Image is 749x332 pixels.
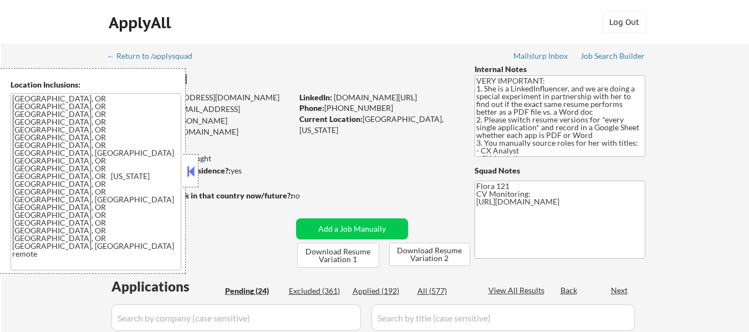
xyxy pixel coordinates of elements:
[225,285,281,297] div: Pending (24)
[297,243,379,268] button: Download Resume Variation 1
[488,285,548,296] div: View All Results
[108,72,336,86] div: [PERSON_NAME]
[417,285,473,297] div: All (577)
[475,165,645,176] div: Squad Notes
[334,93,417,102] a: [DOMAIN_NAME][URL]
[371,304,635,331] input: Search by title (case sensitive)
[108,153,292,164] div: 192 sent / 221 bought
[353,285,408,297] div: Applied (192)
[475,64,645,75] div: Internal Notes
[108,177,292,188] div: $75,000
[296,218,408,239] button: Add a Job Manually
[11,79,181,90] div: Location Inclusions:
[580,52,645,63] a: Job Search Builder
[111,304,361,331] input: Search by company (case sensitive)
[561,285,578,296] div: Back
[513,52,569,63] a: Mailslurp Inbox
[108,191,293,200] strong: Will need Visa to work in that country now/future?:
[107,52,203,63] a: ← Return to /applysquad
[111,280,221,293] div: Applications
[109,13,174,32] div: ApplyAll
[299,114,363,124] strong: Current Location:
[108,115,292,137] div: [PERSON_NAME][EMAIL_ADDRESS][DOMAIN_NAME]
[291,190,323,201] div: no
[580,52,645,60] div: Job Search Builder
[289,285,344,297] div: Excluded (361)
[299,103,324,113] strong: Phone:
[109,104,292,125] div: [EMAIL_ADDRESS][DOMAIN_NAME]
[299,114,456,135] div: [GEOGRAPHIC_DATA], [US_STATE]
[107,52,203,60] div: ← Return to /applysquad
[389,243,470,266] button: Download Resume Variation 2
[602,11,646,33] button: Log Out
[109,92,292,103] div: [EMAIL_ADDRESS][DOMAIN_NAME]
[513,52,569,60] div: Mailslurp Inbox
[299,93,332,102] strong: LinkedIn:
[299,103,456,114] div: [PHONE_NUMBER]
[611,285,629,296] div: Next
